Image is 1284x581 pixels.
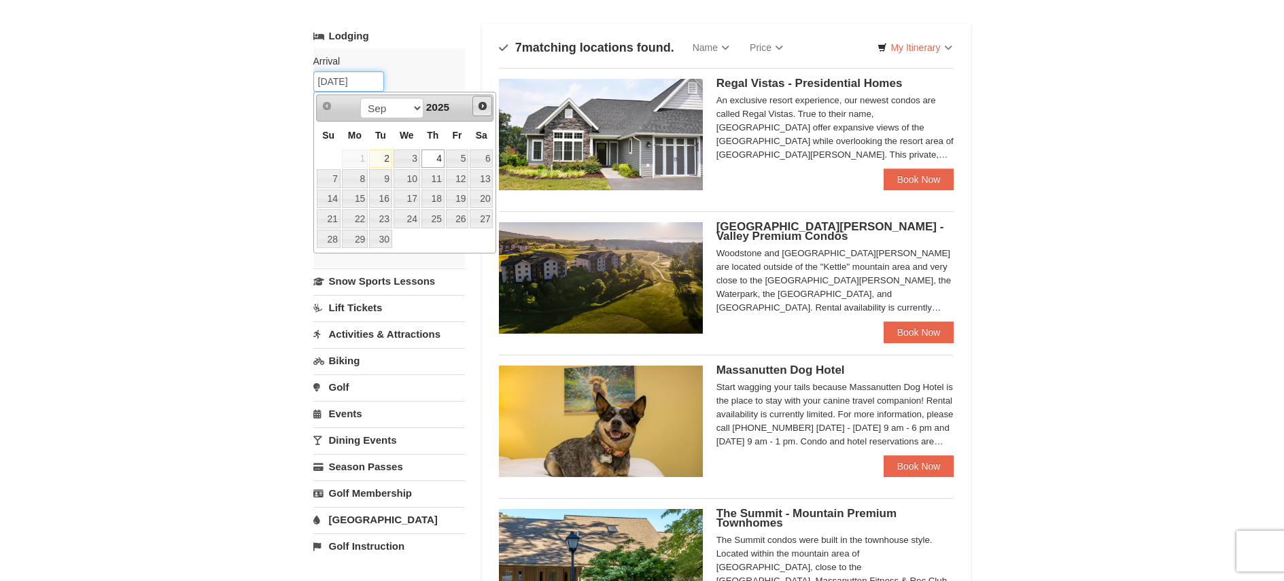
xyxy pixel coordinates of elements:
a: 14 [317,190,341,209]
a: 9 [369,169,392,188]
span: 2025 [426,101,449,113]
span: 7 [515,41,522,54]
a: 2 [369,149,392,169]
a: 22 [342,209,368,228]
div: Woodstone and [GEOGRAPHIC_DATA][PERSON_NAME] are located outside of the "Kettle" mountain area an... [716,247,954,315]
a: Events [313,401,465,426]
a: My Itinerary [869,37,960,58]
a: 8 [342,169,368,188]
a: Name [682,34,740,61]
a: Season Passes [313,454,465,479]
div: Start wagging your tails because Massanutten Dog Hotel is the place to stay with your canine trav... [716,381,954,448]
a: Snow Sports Lessons [313,268,465,294]
a: 6 [470,149,493,169]
a: 15 [342,190,368,209]
a: 11 [421,169,445,188]
span: Thursday [427,130,438,141]
span: Sunday [322,130,334,141]
a: Book Now [884,321,954,343]
span: Massanutten Dog Hotel [716,364,845,376]
a: Book Now [884,455,954,477]
a: 29 [342,230,368,249]
a: Golf Membership [313,480,465,506]
a: Lift Tickets [313,295,465,320]
a: 27 [470,209,493,228]
a: 30 [369,230,392,249]
a: 23 [369,209,392,228]
a: Prev [318,96,337,116]
div: An exclusive resort experience, our newest condos are called Regal Vistas. True to their name, [G... [716,94,954,162]
span: Monday [348,130,362,141]
a: 10 [394,169,420,188]
span: Tuesday [375,130,386,141]
a: [GEOGRAPHIC_DATA] [313,507,465,532]
a: 4 [421,149,445,169]
span: Saturday [476,130,487,141]
img: 19219041-4-ec11c166.jpg [499,222,703,334]
span: Wednesday [400,130,414,141]
a: 5 [446,149,469,169]
a: Biking [313,348,465,373]
a: Book Now [884,169,954,190]
a: 25 [421,209,445,228]
a: 28 [317,230,341,249]
span: Friday [453,130,462,141]
a: Lodging [313,24,465,48]
span: Next [477,101,488,111]
span: The Summit - Mountain Premium Townhomes [716,507,897,529]
a: 3 [394,149,420,169]
label: Arrival [313,54,455,68]
a: Next [472,96,493,116]
span: [GEOGRAPHIC_DATA][PERSON_NAME] - Valley Premium Condos [716,220,944,243]
img: 19218991-1-902409a9.jpg [499,79,703,190]
a: 13 [470,169,493,188]
a: Golf [313,374,465,400]
a: Golf Instruction [313,533,465,559]
a: 16 [369,190,392,209]
a: 20 [470,190,493,209]
h4: matching locations found. [499,41,674,54]
span: Regal Vistas - Presidential Homes [716,77,903,90]
a: Dining Events [313,427,465,453]
a: 26 [446,209,469,228]
a: 17 [394,190,420,209]
span: Prev [322,101,332,111]
a: 19 [446,190,469,209]
a: 18 [421,190,445,209]
a: 24 [394,209,420,228]
span: 1 [342,149,368,169]
a: Price [740,34,793,61]
a: 7 [317,169,341,188]
a: 21 [317,209,341,228]
img: 27428181-5-81c892a3.jpg [499,366,703,477]
a: Activities & Attractions [313,321,465,347]
a: 12 [446,169,469,188]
